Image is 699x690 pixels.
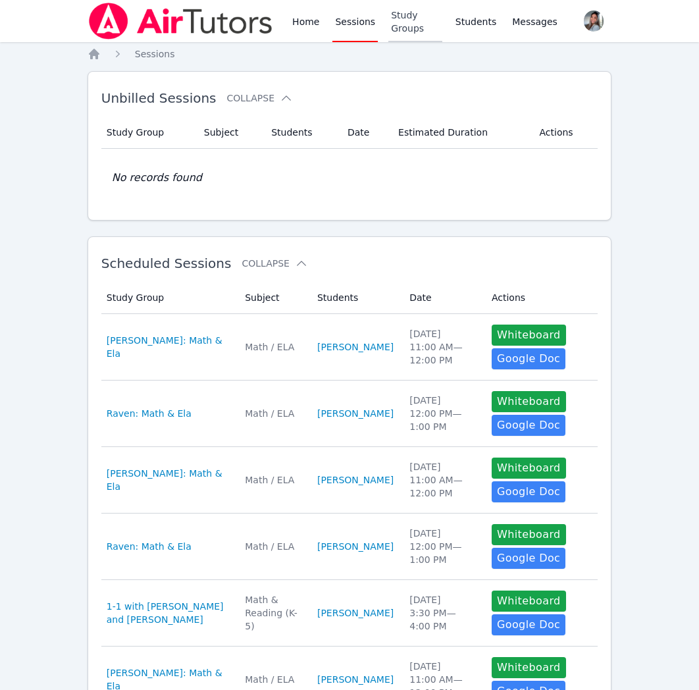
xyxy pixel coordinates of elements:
a: [PERSON_NAME] [317,540,394,553]
span: Unbilled Sessions [101,90,217,106]
img: Air Tutors [88,3,274,40]
div: Math / ELA [245,407,301,420]
a: [PERSON_NAME] [317,673,394,686]
tr: 1-1 with [PERSON_NAME] and [PERSON_NAME]Math & Reading (K-5)[PERSON_NAME][DATE]3:30 PM—4:00 PMWhi... [101,580,598,647]
div: Math / ELA [245,340,301,354]
a: Raven: Math & Ela [107,407,192,420]
button: Whiteboard [492,458,566,479]
nav: Breadcrumb [88,47,612,61]
tr: [PERSON_NAME]: Math & ElaMath / ELA[PERSON_NAME][DATE]11:00 AM—12:00 PMWhiteboardGoogle Doc [101,314,598,381]
a: Google Doc [492,481,565,502]
th: Subject [196,117,263,149]
th: Study Group [101,117,196,149]
th: Study Group [101,282,237,314]
div: Math / ELA [245,540,301,553]
tr: Raven: Math & ElaMath / ELA[PERSON_NAME][DATE]12:00 PM—1:00 PMWhiteboardGoogle Doc [101,514,598,580]
tr: [PERSON_NAME]: Math & ElaMath / ELA[PERSON_NAME][DATE]11:00 AM—12:00 PMWhiteboardGoogle Doc [101,447,598,514]
span: Messages [512,15,557,28]
a: [PERSON_NAME]: Math & Ela [107,334,229,360]
span: Scheduled Sessions [101,255,232,271]
tr: Raven: Math & ElaMath / ELA[PERSON_NAME][DATE]12:00 PM—1:00 PMWhiteboardGoogle Doc [101,381,598,447]
button: Whiteboard [492,325,566,346]
div: [DATE] 11:00 AM — 12:00 PM [409,460,476,500]
a: Google Doc [492,415,565,436]
th: Students [309,282,401,314]
th: Students [263,117,340,149]
a: Google Doc [492,614,565,635]
div: [DATE] 12:00 PM — 1:00 PM [409,527,476,566]
div: [DATE] 12:00 PM — 1:00 PM [409,394,476,433]
button: Collapse [227,92,293,105]
td: No records found [101,149,598,207]
a: 1-1 with [PERSON_NAME] and [PERSON_NAME] [107,600,229,626]
a: [PERSON_NAME] [317,407,394,420]
a: [PERSON_NAME] [317,606,394,620]
span: Sessions [135,49,175,59]
div: [DATE] 11:00 AM — 12:00 PM [409,327,476,367]
button: Whiteboard [492,524,566,545]
a: [PERSON_NAME]: Math & Ela [107,467,229,493]
th: Actions [531,117,598,149]
a: Google Doc [492,548,565,569]
button: Whiteboard [492,657,566,678]
th: Date [401,282,484,314]
div: Math / ELA [245,673,301,686]
div: [DATE] 3:30 PM — 4:00 PM [409,593,476,633]
th: Actions [484,282,598,314]
a: Google Doc [492,348,565,369]
a: [PERSON_NAME] [317,473,394,487]
th: Subject [237,282,309,314]
button: Collapse [242,257,307,270]
button: Whiteboard [492,591,566,612]
th: Date [340,117,390,149]
button: Whiteboard [492,391,566,412]
div: Math / ELA [245,473,301,487]
a: Raven: Math & Ela [107,540,192,553]
a: Sessions [135,47,175,61]
a: [PERSON_NAME] [317,340,394,354]
th: Estimated Duration [390,117,531,149]
div: Math & Reading (K-5) [245,593,301,633]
